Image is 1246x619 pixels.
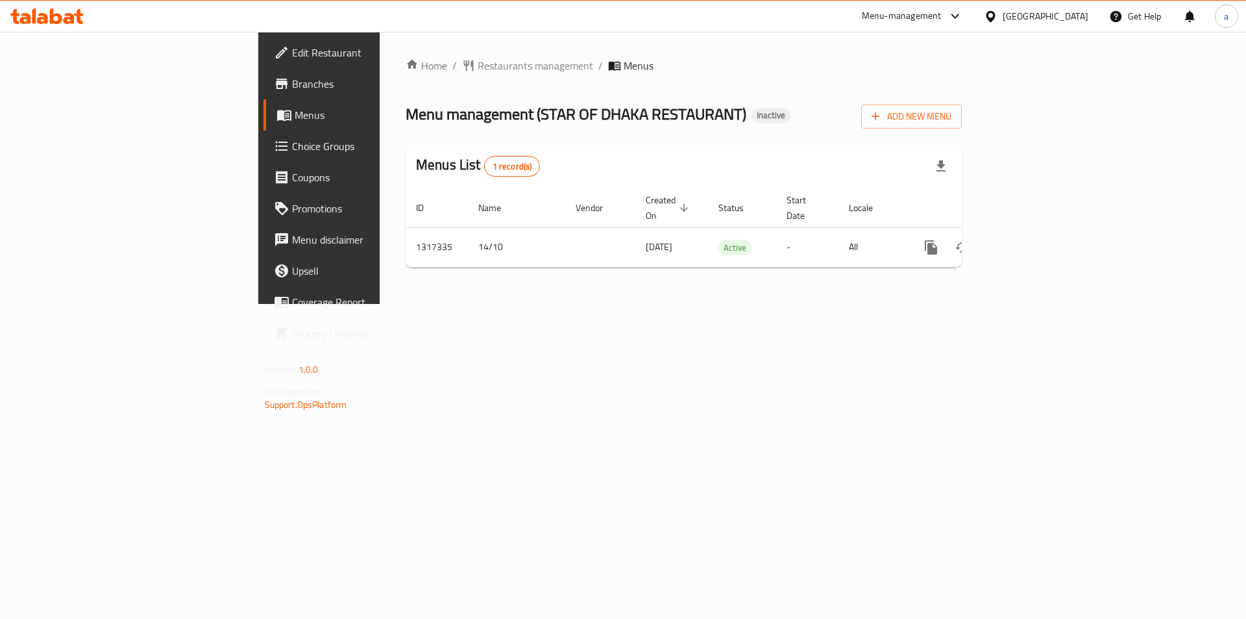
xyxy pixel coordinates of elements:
a: Promotions [263,193,467,224]
span: Branches [292,76,456,92]
span: 1 record(s) [485,160,540,173]
span: Promotions [292,201,456,216]
div: Menu-management [862,8,942,24]
td: 14/10 [468,227,565,267]
a: Choice Groups [263,131,467,162]
div: Export file [925,151,957,182]
span: Coverage Report [292,294,456,310]
span: Status [718,200,761,216]
th: Actions [905,188,1051,228]
h2: Menus List [416,155,540,177]
div: Total records count [484,156,541,177]
td: - [776,227,838,267]
span: Restaurants management [478,58,593,73]
span: [DATE] [646,238,672,255]
a: Menu disclaimer [263,224,467,255]
span: Start Date [787,192,823,223]
td: All [838,227,905,267]
span: Grocery Checklist [292,325,456,341]
div: Inactive [751,108,790,123]
a: Coverage Report [263,286,467,318]
span: Menu disclaimer [292,232,456,247]
span: a [1224,9,1228,23]
span: Menus [295,107,456,123]
span: ID [416,200,441,216]
span: Name [478,200,518,216]
button: Add New Menu [861,105,962,129]
span: Version: [265,361,297,378]
span: Menu management ( STAR OF DHAKA RESTAURANT ) [406,99,746,129]
a: Support.OpsPlatform [265,396,347,413]
li: / [598,58,603,73]
span: Get support on: [265,383,324,400]
nav: breadcrumb [406,58,962,73]
span: Choice Groups [292,138,456,154]
a: Branches [263,68,467,99]
span: Created On [646,192,692,223]
span: Upsell [292,263,456,279]
span: Edit Restaurant [292,45,456,60]
span: Vendor [576,200,620,216]
span: 1.0.0 [299,361,319,378]
button: Change Status [947,232,978,263]
span: Coupons [292,170,456,185]
a: Upsell [263,255,467,286]
table: enhanced table [406,188,1051,268]
a: Coupons [263,162,467,193]
div: [GEOGRAPHIC_DATA] [1003,9,1088,23]
span: Menus [624,58,654,73]
span: Active [718,240,751,255]
a: Edit Restaurant [263,37,467,68]
span: Locale [849,200,890,216]
a: Restaurants management [462,58,593,73]
a: Menus [263,99,467,131]
span: Add New Menu [872,108,951,125]
button: more [916,232,947,263]
span: Inactive [751,110,790,121]
a: Grocery Checklist [263,318,467,349]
